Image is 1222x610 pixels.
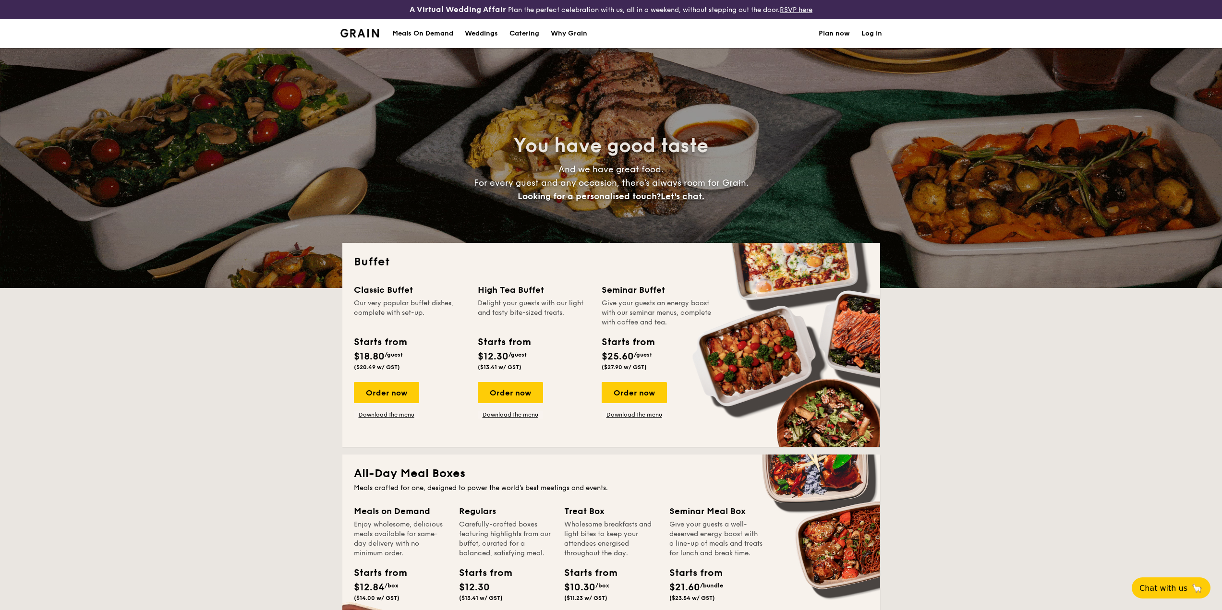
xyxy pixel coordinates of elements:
h2: All-Day Meal Boxes [354,466,869,481]
a: Catering [504,19,545,48]
div: Order now [354,382,419,403]
div: Starts from [478,335,530,349]
a: Logotype [340,29,379,37]
div: Enjoy wholesome, delicious meals available for same-day delivery with no minimum order. [354,520,448,558]
a: Download the menu [354,411,419,419]
span: ($23.54 w/ GST) [669,595,715,601]
div: Plan the perfect celebration with us, all in a weekend, without stepping out the door. [335,4,888,15]
div: Our very popular buffet dishes, complete with set-up. [354,299,466,327]
span: Looking for a personalised touch? [518,191,661,202]
span: /box [385,582,399,589]
span: And we have great food. For every guest and any occasion, there’s always room for Grain. [474,164,749,202]
div: Wholesome breakfasts and light bites to keep your attendees energised throughout the day. [564,520,658,558]
span: $10.30 [564,582,595,593]
h2: Buffet [354,254,869,270]
span: ($11.23 w/ GST) [564,595,607,601]
div: Carefully-crafted boxes featuring highlights from our buffet, curated for a balanced, satisfying ... [459,520,553,558]
a: Why Grain [545,19,593,48]
div: Starts from [602,335,654,349]
span: You have good taste [514,134,708,157]
span: $25.60 [602,351,634,362]
div: Starts from [669,566,713,580]
div: High Tea Buffet [478,283,590,297]
span: Chat with us [1139,584,1187,593]
div: Meals on Demand [354,504,448,518]
span: $12.84 [354,582,385,593]
div: Regulars [459,504,553,518]
span: 🦙 [1191,583,1203,594]
img: Grain [340,29,379,37]
div: Why Grain [551,19,587,48]
span: ($13.41 w/ GST) [478,364,521,371]
div: Seminar Buffet [602,283,714,297]
a: Download the menu [602,411,667,419]
span: Let's chat. [661,191,704,202]
div: Starts from [354,566,397,580]
div: Meals On Demand [392,19,453,48]
a: RSVP here [780,6,812,14]
a: Plan now [819,19,850,48]
div: Order now [478,382,543,403]
h1: Catering [509,19,539,48]
span: $12.30 [459,582,490,593]
a: Log in [861,19,882,48]
h4: A Virtual Wedding Affair [410,4,506,15]
a: Meals On Demand [387,19,459,48]
div: Treat Box [564,504,658,518]
a: Weddings [459,19,504,48]
div: Give your guests a well-deserved energy boost with a line-up of meals and treats for lunch and br... [669,520,763,558]
div: Meals crafted for one, designed to power the world's best meetings and events. [354,483,869,493]
div: Seminar Meal Box [669,504,763,518]
div: Starts from [354,335,406,349]
span: ($27.90 w/ GST) [602,364,647,371]
span: /guest [508,351,527,358]
span: ($14.00 w/ GST) [354,595,399,601]
div: Classic Buffet [354,283,466,297]
span: $12.30 [478,351,508,362]
span: $18.80 [354,351,385,362]
span: /box [595,582,609,589]
span: /bundle [700,582,723,589]
div: Starts from [459,566,502,580]
a: Download the menu [478,411,543,419]
div: Weddings [465,19,498,48]
span: /guest [634,351,652,358]
div: Starts from [564,566,607,580]
span: ($20.49 w/ GST) [354,364,400,371]
div: Delight your guests with our light and tasty bite-sized treats. [478,299,590,327]
span: /guest [385,351,403,358]
button: Chat with us🦙 [1132,577,1210,598]
div: Give your guests an energy boost with our seminar menus, complete with coffee and tea. [602,299,714,327]
span: $21.60 [669,582,700,593]
span: ($13.41 w/ GST) [459,595,503,601]
div: Order now [602,382,667,403]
